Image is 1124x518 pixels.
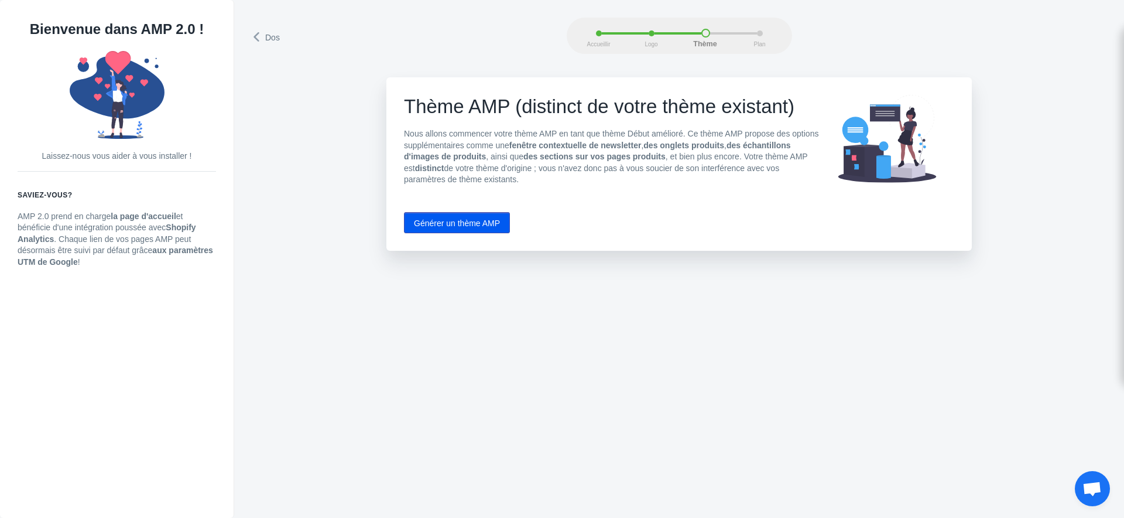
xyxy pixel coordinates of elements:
[753,41,765,47] font: Plan
[486,152,523,161] font: , ainsi que
[404,163,779,185] font: de votre thème d'origine ; vous n'avez donc pas à vous soucier de son interférence avec vos param...
[18,234,191,255] font: . Chaque lien de vos pages AMP peut désormais être suivi par défaut grâce
[1075,471,1110,506] div: Ouvrir le chat
[415,163,444,173] font: distinct
[18,212,111,221] font: AMP 2.0 prend en charge
[18,191,73,199] font: Saviez-vous?
[724,141,727,150] font: ,
[404,152,807,173] font: , et bien plus encore. Votre thème AMP est
[645,41,657,47] font: Logo
[18,223,196,244] font: Shopify Analytics
[641,141,643,150] font: ,
[78,257,80,267] font: !
[404,141,791,162] font: des échantillons d'images de produits
[693,40,717,48] font: Thème
[414,219,500,228] font: Générer un thème AMP
[404,96,794,117] font: Thème AMP (distinct de votre thème existant)
[18,246,213,267] font: aux paramètres UTM de Google
[42,151,191,161] font: Laissez-nous vous aider à vous installer !
[404,212,510,233] button: Générer un thème AMP
[30,21,204,37] font: Bienvenue dans AMP 2.0 !
[587,41,610,47] font: Accueillir
[252,29,282,45] a: Dos
[523,152,666,161] font: des sections sur vos pages produits
[643,141,724,150] font: des onglets produits
[265,33,280,42] font: Dos
[509,141,642,150] font: fenêtre contextuelle de newsletter
[111,212,176,221] font: la page d'accueil
[404,129,818,150] font: Nous allons commencer votre thème AMP en tant que thème Début amélioré. Ce thème AMP propose des ...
